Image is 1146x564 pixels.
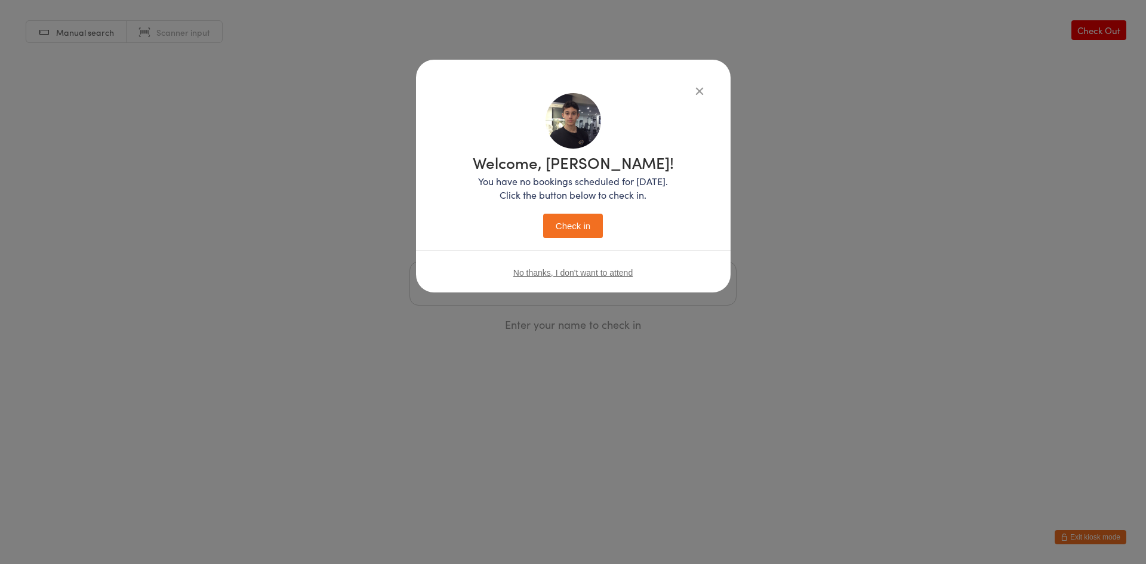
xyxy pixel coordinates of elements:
p: You have no bookings scheduled for [DATE]. Click the button below to check in. [473,174,674,202]
button: Check in [543,214,603,238]
img: image1725667400.png [546,93,601,149]
button: No thanks, I don't want to attend [513,268,633,278]
h1: Welcome, [PERSON_NAME]! [473,155,674,170]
